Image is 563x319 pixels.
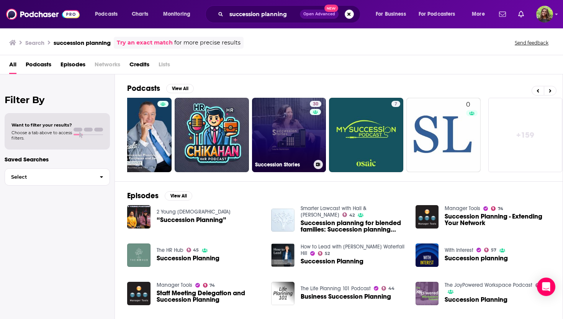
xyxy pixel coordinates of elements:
a: Try an exact match [117,38,173,47]
a: Succession Planning [157,255,219,261]
span: Select [5,174,93,179]
a: Show notifications dropdown [496,8,509,21]
a: The Life Planning 101 Podcast [301,285,371,292]
img: Succession Planning - Extending Your Network [416,205,439,229]
h2: Episodes [127,191,159,201]
button: Select [5,168,110,186]
a: 0 [406,98,481,172]
span: 74 [498,207,503,210]
a: 35 [535,283,548,288]
span: Want to filter your results? [11,122,72,128]
img: Succession Planning [127,243,151,267]
span: Networks [95,58,120,74]
a: Show notifications dropdown [515,8,527,21]
a: The JoyPowered Workspace Podcast [445,282,532,288]
a: 74 [491,206,503,211]
a: 45 [187,248,199,252]
a: Succession Planning [271,243,295,267]
a: “Succession Planning” [157,217,226,223]
a: 7 [391,101,400,107]
a: Credits [129,58,149,74]
a: With Interest [445,247,473,253]
a: Succession planning [445,255,508,261]
img: User Profile [536,6,553,23]
a: Charts [127,8,153,20]
a: Podcasts [26,58,51,74]
span: Choose a tab above to access filters. [11,130,72,141]
a: Manager Tools [445,205,480,212]
span: 7 [394,100,397,108]
img: Succession Planning [416,282,439,305]
div: Open Intercom Messenger [537,278,555,296]
span: Succession Planning - Extending Your Network [445,213,550,226]
span: Staff Meeting Delegation and Succession Planning [157,290,262,303]
span: 42 [349,214,355,217]
p: Saved Searches [5,156,110,163]
button: Open AdvancedNew [300,10,339,19]
a: 2 Young Pastors [157,209,231,215]
button: Send feedback [512,39,551,46]
a: 57 [484,248,496,252]
a: Smarter Lawcast with Hall & Wilcox [301,205,367,218]
button: Show profile menu [536,6,553,23]
button: View All [165,191,192,201]
button: open menu [466,8,494,20]
span: 30 [313,100,318,108]
span: For Podcasters [419,9,455,20]
span: Charts [132,9,148,20]
a: Succession planning for blended families: Succession planning challenges [301,220,406,233]
span: for more precise results [174,38,241,47]
a: 52 [318,251,330,256]
h2: Podcasts [127,84,160,93]
div: 0 [466,101,478,169]
span: Lists [159,58,170,74]
img: “Succession Planning” [127,205,151,229]
h3: succession planning [54,39,111,46]
a: Podchaser - Follow, Share and Rate Podcasts [6,7,80,21]
button: open menu [414,8,466,20]
span: New [324,5,338,12]
span: 45 [193,248,199,252]
h3: Search [25,39,44,46]
img: Business Succession Planning [271,282,295,305]
a: 74 [203,283,215,288]
a: 30 [310,101,321,107]
span: Logged in as reagan34226 [536,6,553,23]
span: For Business [376,9,406,20]
img: Succession planning for blended families: Succession planning challenges [271,209,295,232]
a: How to Lead with Kate Waterfall Hill [301,243,404,257]
a: The HR Hub [157,247,183,253]
a: Business Succession Planning [301,293,391,300]
a: 30Succession Stories [252,98,326,172]
a: All [9,58,16,74]
span: Podcasts [95,9,118,20]
span: More [472,9,485,20]
div: Search podcasts, credits, & more... [213,5,368,23]
button: open menu [370,8,416,20]
a: 44 [381,286,394,291]
span: 52 [325,252,330,255]
a: Succession Planning [445,296,507,303]
img: Staff Meeting Delegation and Succession Planning [127,282,151,305]
h2: Filter By [5,94,110,105]
span: Succession Planning [301,258,363,265]
a: 42 [342,212,355,217]
span: Open Advanced [303,12,335,16]
span: 74 [209,284,215,287]
span: 57 [491,248,496,252]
